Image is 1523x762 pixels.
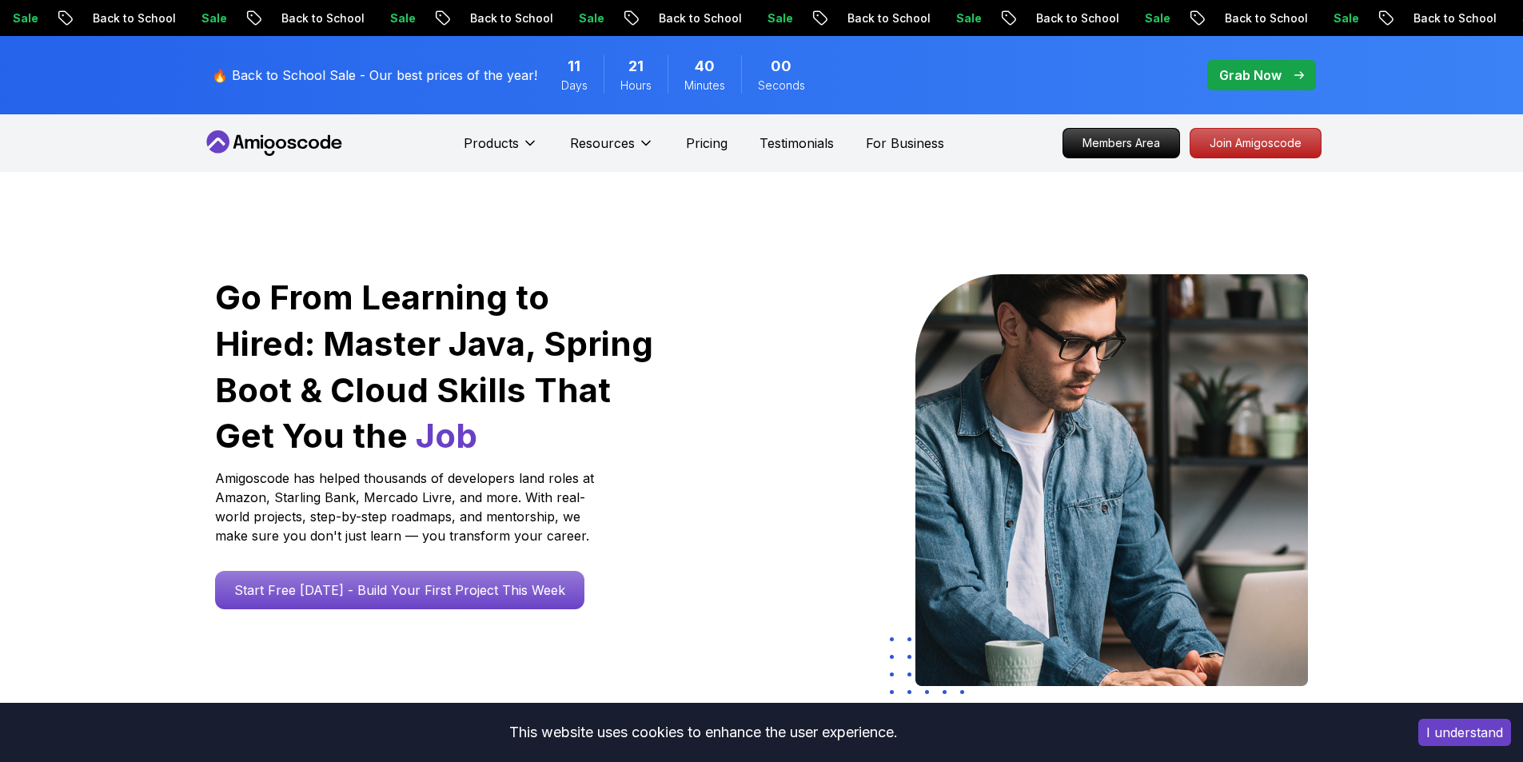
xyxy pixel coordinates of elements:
span: 11 Days [568,55,580,78]
p: Products [464,134,519,153]
p: Sale [1123,10,1174,26]
span: Seconds [758,78,805,94]
span: 21 Hours [628,55,644,78]
p: Grab Now [1219,66,1282,85]
img: hero [915,274,1308,686]
a: Join Amigoscode [1190,128,1322,158]
button: Resources [570,134,654,166]
a: For Business [866,134,944,153]
h1: Go From Learning to Hired: Master Java, Spring Boot & Cloud Skills That Get You the [215,274,656,459]
span: Hours [620,78,652,94]
p: Sale [180,10,231,26]
a: Members Area [1063,128,1180,158]
span: Minutes [684,78,725,94]
span: 0 Seconds [771,55,791,78]
p: Sale [369,10,420,26]
span: Days [561,78,588,94]
p: Back to School [260,10,369,26]
p: Back to School [826,10,935,26]
button: Products [464,134,538,166]
p: Resources [570,134,635,153]
p: Join Amigoscode [1190,129,1321,158]
p: Back to School [449,10,557,26]
span: Job [416,415,477,456]
p: Amigoscode has helped thousands of developers land roles at Amazon, Starling Bank, Mercado Livre,... [215,469,599,545]
p: Back to School [1015,10,1123,26]
p: Sale [746,10,797,26]
p: Back to School [71,10,180,26]
p: Back to School [637,10,746,26]
a: Testimonials [760,134,834,153]
a: Pricing [686,134,728,153]
p: Sale [557,10,608,26]
p: 🔥 Back to School Sale - Our best prices of the year! [212,66,537,85]
p: Sale [935,10,986,26]
button: Accept cookies [1418,719,1511,746]
p: Sale [1312,10,1363,26]
span: 40 Minutes [695,55,715,78]
p: Members Area [1063,129,1179,158]
p: Back to School [1392,10,1501,26]
a: Start Free [DATE] - Build Your First Project This Week [215,571,584,609]
p: Back to School [1203,10,1312,26]
div: This website uses cookies to enhance the user experience. [12,715,1394,750]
